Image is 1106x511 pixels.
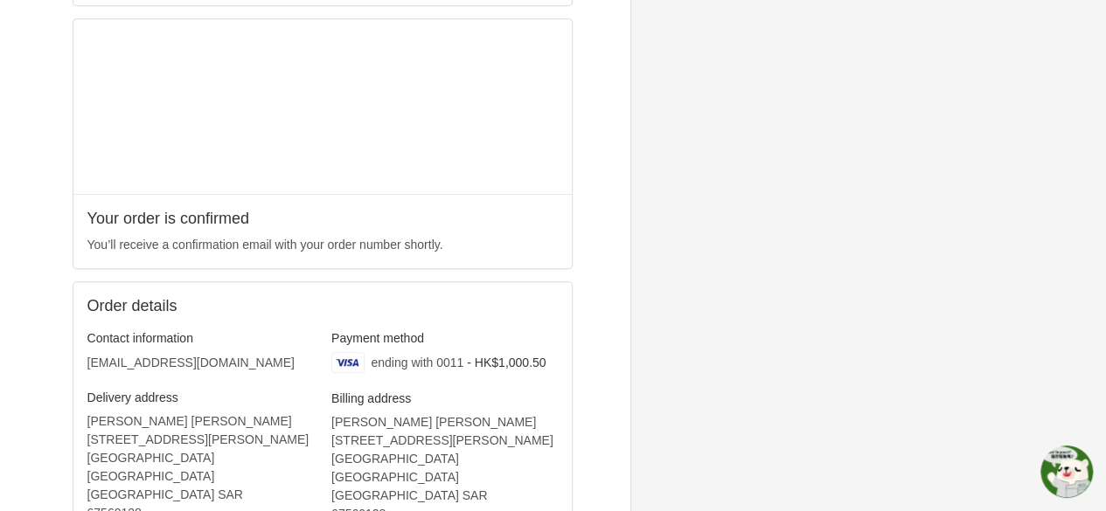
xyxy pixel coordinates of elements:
[73,19,573,194] iframe: Google map displaying pin point of shipping address: Hong Kong, Hong Kong Island
[87,296,558,316] h2: Order details
[87,390,314,405] h3: Delivery address
[371,356,463,369] span: ending with 0011
[87,330,314,346] h3: Contact information
[467,356,546,369] span: - HK$1,000.50
[1040,445,1093,498] img: omnichat-custom-icon-img
[331,390,558,406] h3: Billing address
[73,19,572,194] div: Google map displaying pin point of shipping address: Hong Kong, Hong Kong Island
[87,236,558,254] p: You’ll receive a confirmation email with your order number shortly.
[87,209,558,229] h2: Your order is confirmed
[331,330,558,346] h3: Payment method
[87,356,295,369] bdo: [EMAIL_ADDRESS][DOMAIN_NAME]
